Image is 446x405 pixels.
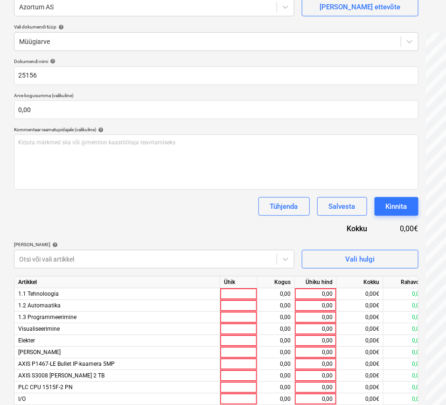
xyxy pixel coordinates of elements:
[375,197,418,216] button: Kinnita
[48,58,56,64] span: help
[14,24,418,30] div: Vali dokumendi tüüp
[383,312,430,323] div: 0,00€
[386,200,407,213] div: Kinnita
[18,314,77,320] span: 1.3 Programmeerimine
[337,382,383,393] div: 0,00€
[337,300,383,312] div: 0,00€
[18,337,35,344] span: Elekter
[14,277,220,288] div: Artikkel
[337,288,383,300] div: 0,00€
[258,197,310,216] button: Tühjenda
[261,335,291,347] div: 0,00
[261,300,291,312] div: 0,00
[18,396,26,402] span: I/O
[299,358,333,370] div: 0,00
[270,200,298,213] div: Tühjenda
[337,347,383,358] div: 0,00€
[14,242,294,248] div: [PERSON_NAME]
[18,326,60,332] span: Visualiseerimine
[56,24,64,30] span: help
[383,358,430,370] div: 0,00€
[383,370,430,382] div: 0,00€
[14,127,418,133] div: Kommentaar raamatupidajale (valikuline)
[220,277,258,288] div: Ühik
[299,393,333,405] div: 0,00
[96,127,104,133] span: help
[383,335,430,347] div: 0,00€
[295,277,337,288] div: Ühiku hind
[18,372,105,379] span: AXIS S3008 MK II 2 TB
[299,312,333,323] div: 0,00
[299,382,333,393] div: 0,00
[383,393,430,405] div: 0,00€
[14,66,418,85] input: Dokumendi nimi
[337,370,383,382] div: 0,00€
[18,384,73,391] span: PLC CPU 1515F-2 PN
[297,223,383,234] div: Kokku
[337,312,383,323] div: 0,00€
[261,370,291,382] div: 0,00
[299,347,333,358] div: 0,00
[383,277,430,288] div: Rahavoog
[50,242,58,248] span: help
[382,223,418,234] div: 0,00€
[383,382,430,393] div: 0,00€
[329,200,355,213] div: Salvesta
[18,361,115,367] span: AXIS P1467-LE Bullet IP-kaamera 5MP
[337,393,383,405] div: 0,00€
[345,253,375,265] div: Vali hulgi
[261,393,291,405] div: 0,00
[337,277,383,288] div: Kokku
[383,323,430,335] div: 0,00€
[337,358,383,370] div: 0,00€
[258,277,295,288] div: Kogus
[261,323,291,335] div: 0,00
[261,347,291,358] div: 0,00
[14,100,418,119] input: Arve kogusumma (valikuline)
[18,349,61,355] span: Kilp
[18,291,59,297] span: 1.1 Tehnoloogia
[14,92,418,100] p: Arve kogusumma (valikuline)
[302,250,418,269] button: Vali hulgi
[337,323,383,335] div: 0,00€
[299,335,333,347] div: 0,00
[261,312,291,323] div: 0,00
[261,358,291,370] div: 0,00
[261,288,291,300] div: 0,00
[18,302,61,309] span: 1.2 Automaatika
[14,58,418,64] div: Dokumendi nimi
[383,300,430,312] div: 0,00€
[299,370,333,382] div: 0,00
[320,1,400,13] div: [PERSON_NAME] ettevõte
[383,347,430,358] div: 0,00€
[299,300,333,312] div: 0,00
[383,288,430,300] div: 0,00€
[299,323,333,335] div: 0,00
[317,197,367,216] button: Salvesta
[261,382,291,393] div: 0,00
[337,335,383,347] div: 0,00€
[299,288,333,300] div: 0,00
